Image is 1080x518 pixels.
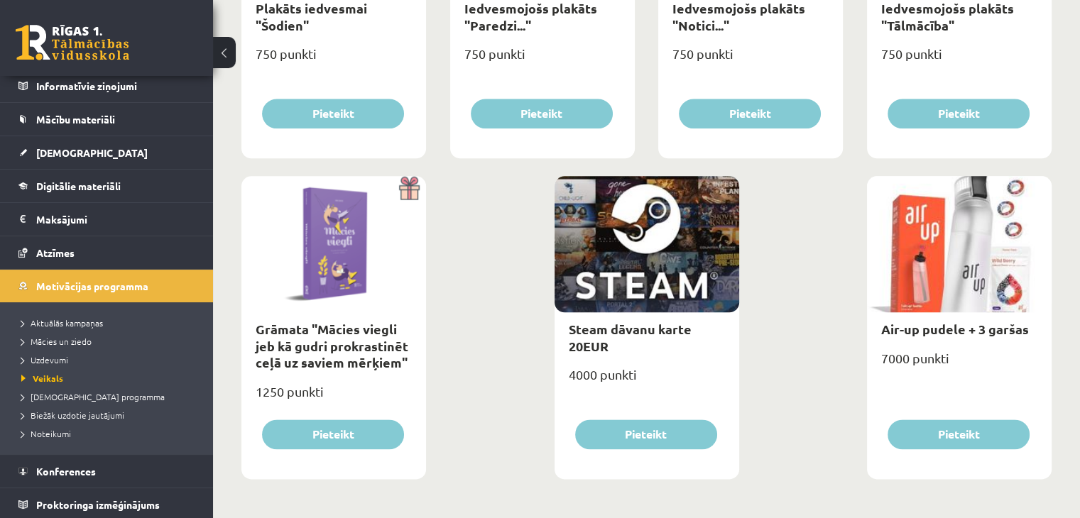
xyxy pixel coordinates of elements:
div: 750 punkti [867,42,1052,77]
img: Dāvana ar pārsteigumu [394,176,426,200]
div: 750 punkti [241,42,426,77]
button: Pieteikt [262,99,404,128]
a: [DEMOGRAPHIC_DATA] [18,136,195,169]
span: Motivācijas programma [36,280,148,292]
span: Veikals [21,373,63,384]
a: Veikals [21,372,199,385]
a: Air-up pudele + 3 garšas [881,321,1029,337]
a: Rīgas 1. Tālmācības vidusskola [16,25,129,60]
a: Steam dāvanu karte 20EUR [569,321,692,353]
a: Konferences [18,455,195,487]
a: Aktuālās kampaņas [21,316,199,329]
div: 750 punkti [658,42,843,77]
button: Pieteikt [888,99,1030,128]
button: Pieteikt [575,419,717,449]
a: Mācību materiāli [18,103,195,136]
a: Biežāk uzdotie jautājumi [21,409,199,421]
span: Konferences [36,465,96,478]
div: 750 punkti [450,42,635,77]
span: Atzīmes [36,246,75,259]
a: Motivācijas programma [18,270,195,302]
a: [DEMOGRAPHIC_DATA] programma [21,390,199,403]
legend: Informatīvie ziņojumi [36,70,195,102]
span: Noteikumi [21,428,71,439]
span: [DEMOGRAPHIC_DATA] programma [21,391,165,402]
a: Digitālie materiāli [18,170,195,202]
a: Informatīvie ziņojumi [18,70,195,102]
span: Digitālie materiāli [36,180,121,192]
span: Proktoringa izmēģinājums [36,498,160,511]
span: Biežāk uzdotie jautājumi [21,409,124,421]
span: Mācību materiāli [36,113,115,126]
a: Noteikumi [21,427,199,440]
span: [DEMOGRAPHIC_DATA] [36,146,148,159]
div: 4000 punkti [555,363,739,398]
legend: Maksājumi [36,203,195,236]
button: Pieteikt [888,419,1030,449]
a: Maksājumi [18,203,195,236]
a: Atzīmes [18,236,195,269]
div: 1250 punkti [241,380,426,415]
a: Mācies un ziedo [21,335,199,348]
button: Pieteikt [262,419,404,449]
span: Mācies un ziedo [21,336,92,347]
span: Uzdevumi [21,354,68,365]
div: 7000 punkti [867,346,1052,382]
a: Uzdevumi [21,353,199,366]
button: Pieteikt [471,99,613,128]
a: Grāmata "Mācies viegli jeb kā gudri prokrastinēt ceļā uz saviem mērķiem" [256,321,408,370]
button: Pieteikt [679,99,821,128]
span: Aktuālās kampaņas [21,317,103,329]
